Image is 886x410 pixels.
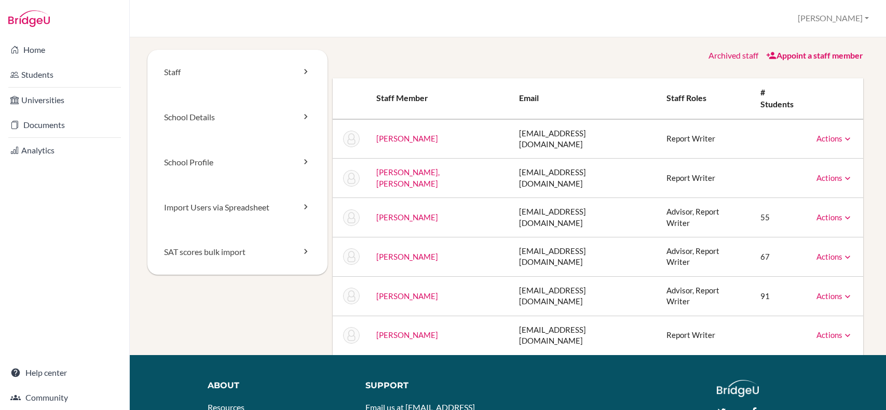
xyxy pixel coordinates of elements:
a: Actions [816,173,853,182]
td: [EMAIL_ADDRESS][DOMAIN_NAME] [511,276,658,316]
div: About [208,380,350,392]
img: Toby Williams [343,327,360,344]
a: Actions [816,291,853,301]
img: Angela Fournier [343,131,360,147]
a: Documents [2,115,127,135]
a: Actions [816,134,853,143]
img: Bridge-U [8,10,50,27]
td: [EMAIL_ADDRESS][DOMAIN_NAME] [511,159,658,198]
a: [PERSON_NAME] [376,134,438,143]
td: Report Writer [658,316,752,355]
a: Home [2,39,127,60]
a: Analytics [2,140,127,161]
th: Staff roles [658,78,752,119]
td: Advisor, Report Writer [658,237,752,277]
a: Students [2,64,127,85]
td: Advisor, Report Writer [658,198,752,237]
img: Martha Ramírez [343,248,360,265]
td: 91 [752,276,808,316]
img: Isaac Perez [343,209,360,226]
td: 55 [752,198,808,237]
a: SAT scores bulk import [147,230,328,275]
div: Support [365,380,499,392]
a: [PERSON_NAME] [376,291,438,301]
a: [PERSON_NAME], [PERSON_NAME] [376,167,440,188]
td: [EMAIL_ADDRESS][DOMAIN_NAME] [511,198,658,237]
a: [PERSON_NAME] [376,213,438,222]
a: Community [2,387,127,408]
th: # students [752,78,808,119]
a: School Profile [147,140,328,185]
img: logo_white@2x-f4f0deed5e89b7ecb1c2cc34c3e3d731f90f0f143d5ea2071677605dd97b5244.png [717,380,759,397]
button: [PERSON_NAME] [793,9,874,28]
a: [PERSON_NAME] [376,252,438,261]
td: Report Writer [658,119,752,159]
a: Actions [816,330,853,340]
a: Actions [816,252,853,261]
a: Universities [2,90,127,110]
td: Advisor, Report Writer [658,276,752,316]
th: Email [511,78,658,119]
td: Report Writer [658,159,752,198]
a: Import Users via Spreadsheet [147,185,328,230]
a: Archived staff [708,50,758,60]
a: School Details [147,95,328,140]
a: Help center [2,362,127,383]
img: Heath Sparrow [343,288,360,304]
td: [EMAIL_ADDRESS][DOMAIN_NAME] [511,237,658,277]
img: karina Jaime Orozco [343,170,360,187]
th: Staff member [368,78,511,119]
a: Actions [816,213,853,222]
a: Staff [147,50,328,95]
a: [PERSON_NAME] [376,330,438,340]
td: 67 [752,237,808,277]
td: [EMAIL_ADDRESS][DOMAIN_NAME] [511,316,658,355]
td: [EMAIL_ADDRESS][DOMAIN_NAME] [511,119,658,159]
a: Appoint a staff member [766,50,863,60]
